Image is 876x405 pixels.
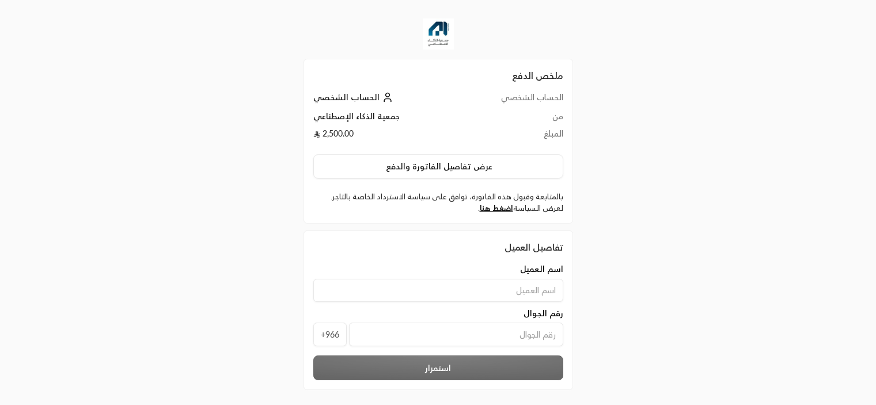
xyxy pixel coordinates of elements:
td: 2,500.00 [313,128,458,145]
label: بالمتابعة وقبول هذه الفاتورة، توافق على سياسة الاسترداد الخاصة بالتاجر. لعرض السياسة . [313,191,563,214]
a: اضغط هنا [480,203,513,213]
td: الحساب الشخصي [458,92,563,111]
div: تفاصيل العميل [313,240,563,254]
span: رقم الجوال [524,308,563,319]
td: جمعية الذكاء الإصطناعي [313,111,458,128]
span: الحساب الشخصي [313,92,380,102]
span: +966 [313,323,347,346]
input: اسم العميل [313,279,563,302]
h2: ملخص الدفع [313,69,563,82]
a: الحساب الشخصي [313,92,396,102]
span: اسم العميل [520,263,563,275]
input: رقم الجوال [349,323,563,346]
button: عرض تفاصيل الفاتورة والدفع [313,154,563,179]
td: من [458,111,563,128]
td: المبلغ [458,128,563,145]
img: Company Logo [423,18,454,50]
